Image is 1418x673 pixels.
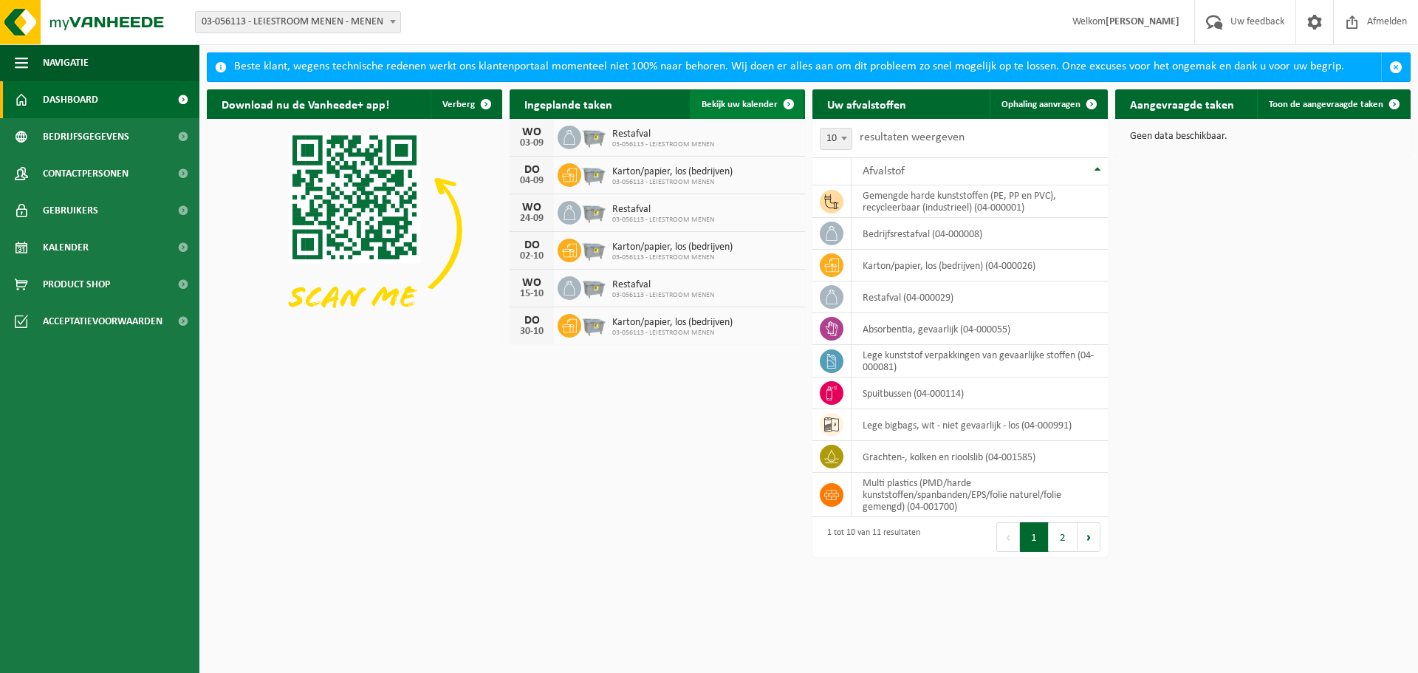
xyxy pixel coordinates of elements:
h2: Download nu de Vanheede+ app! [207,89,404,118]
img: WB-2500-GAL-GY-01 [581,236,606,262]
div: 02-10 [517,251,547,262]
span: 10 [821,129,852,149]
a: Toon de aangevraagde taken [1257,89,1409,119]
span: 03-056113 - LEIESTROOM MENEN [612,178,733,187]
button: 1 [1020,522,1049,552]
span: Bedrijfsgegevens [43,118,129,155]
div: 03-09 [517,138,547,148]
span: Dashboard [43,81,98,118]
td: absorbentia, gevaarlijk (04-000055) [852,313,1108,345]
p: Geen data beschikbaar. [1130,131,1396,142]
span: 03-056113 - LEIESTROOM MENEN [612,216,714,225]
span: 03-056113 - LEIESTROOM MENEN [612,329,733,338]
span: Karton/papier, los (bedrijven) [612,166,733,178]
span: Afvalstof [863,165,905,177]
span: Gebruikers [43,192,98,229]
td: bedrijfsrestafval (04-000008) [852,218,1108,250]
strong: [PERSON_NAME] [1106,16,1179,27]
h2: Ingeplande taken [510,89,627,118]
img: WB-2500-GAL-GY-01 [581,312,606,337]
span: 03-056113 - LEIESTROOM MENEN [612,253,733,262]
div: 04-09 [517,176,547,186]
span: Restafval [612,129,714,140]
img: WB-2500-GAL-GY-01 [581,199,606,224]
button: Previous [996,522,1020,552]
span: Restafval [612,279,714,291]
button: 2 [1049,522,1078,552]
span: Karton/papier, los (bedrijven) [612,317,733,329]
span: Acceptatievoorwaarden [43,303,162,340]
button: Verberg [431,89,501,119]
span: 03-056113 - LEIESTROOM MENEN [612,140,714,149]
div: DO [517,164,547,176]
img: WB-2500-GAL-GY-01 [581,123,606,148]
span: Toon de aangevraagde taken [1269,100,1383,109]
td: gemengde harde kunststoffen (PE, PP en PVC), recycleerbaar (industrieel) (04-000001) [852,185,1108,218]
div: 24-09 [517,213,547,224]
span: Restafval [612,204,714,216]
div: DO [517,315,547,327]
span: Navigatie [43,44,89,81]
img: WB-2500-GAL-GY-01 [581,274,606,299]
span: Kalender [43,229,89,266]
td: grachten-, kolken en rioolslib (04-001585) [852,441,1108,473]
span: Contactpersonen [43,155,129,192]
span: 03-056113 - LEIESTROOM MENEN [612,291,714,300]
td: lege kunststof verpakkingen van gevaarlijke stoffen (04-000081) [852,345,1108,378]
img: Download de VHEPlus App [207,119,502,341]
td: restafval (04-000029) [852,281,1108,313]
h2: Aangevraagde taken [1115,89,1249,118]
button: Next [1078,522,1100,552]
span: Product Shop [43,266,110,303]
a: Bekijk uw kalender [690,89,804,119]
span: 03-056113 - LEIESTROOM MENEN - MENEN [195,11,401,33]
h2: Uw afvalstoffen [812,89,921,118]
td: multi plastics (PMD/harde kunststoffen/spanbanden/EPS/folie naturel/folie gemengd) (04-001700) [852,473,1108,517]
div: WO [517,202,547,213]
div: 15-10 [517,289,547,299]
span: Bekijk uw kalender [702,100,778,109]
div: 30-10 [517,327,547,337]
label: resultaten weergeven [860,131,965,143]
td: karton/papier, los (bedrijven) (04-000026) [852,250,1108,281]
td: spuitbussen (04-000114) [852,378,1108,409]
img: WB-2500-GAL-GY-01 [581,161,606,186]
span: Karton/papier, los (bedrijven) [612,242,733,253]
span: 10 [820,128,852,150]
a: Ophaling aanvragen [990,89,1106,119]
span: Verberg [442,100,475,109]
div: Beste klant, wegens technische redenen werkt ons klantenportaal momenteel niet 100% naar behoren.... [234,53,1381,81]
div: DO [517,239,547,251]
div: 1 tot 10 van 11 resultaten [820,521,920,553]
span: Ophaling aanvragen [1001,100,1080,109]
div: WO [517,277,547,289]
div: WO [517,126,547,138]
td: lege bigbags, wit - niet gevaarlijk - los (04-000991) [852,409,1108,441]
span: 03-056113 - LEIESTROOM MENEN - MENEN [196,12,400,33]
